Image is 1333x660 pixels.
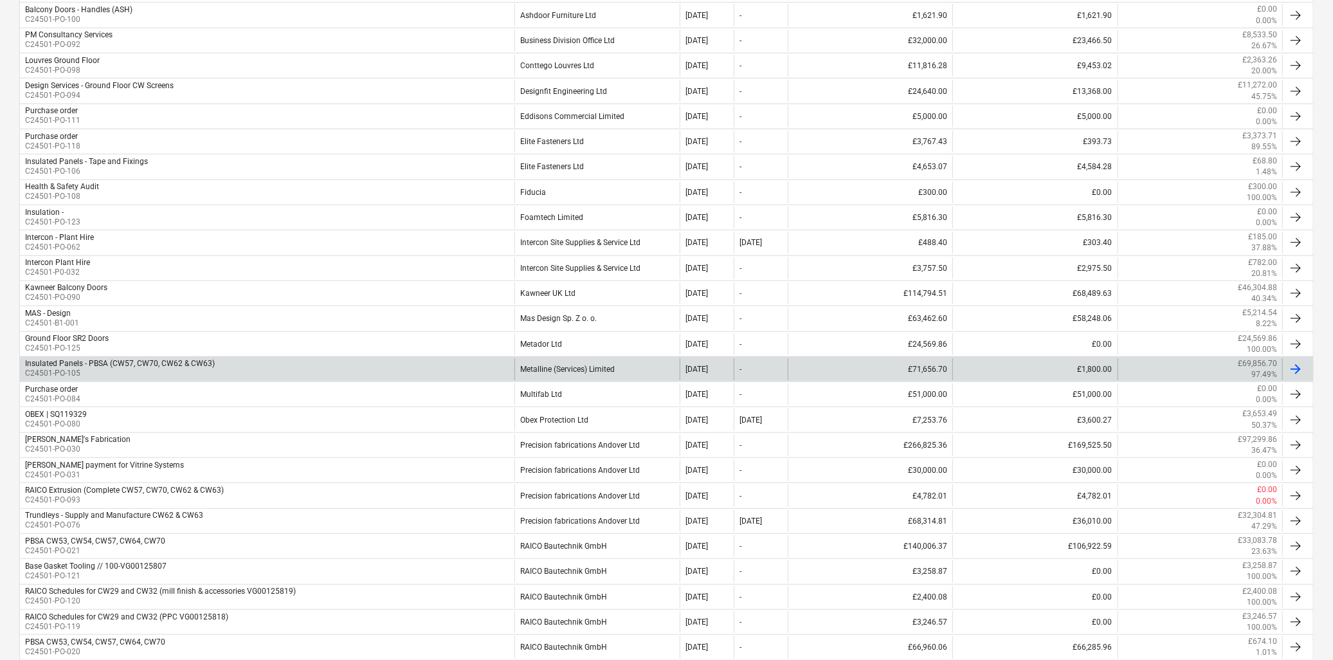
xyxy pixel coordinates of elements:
[1238,358,1277,369] p: £69,856.70
[25,637,165,646] div: PBSA CW53, CW54, CW57, CW64, CW70
[1238,333,1277,344] p: £24,569.86
[739,567,741,576] div: -
[685,289,708,298] div: [DATE]
[952,30,1117,51] div: £23,466.50
[514,586,679,608] div: RAICO Bautechnik GmbH
[25,562,167,571] div: Base Gasket Tooling // 100-VG00125807
[952,358,1117,380] div: £1,800.00
[514,383,679,405] div: Multifab Ltd
[1256,394,1277,405] p: 0.00%
[514,611,679,633] div: RAICO Bautechnik GmbH
[1251,420,1277,431] p: 50.37%
[685,87,708,96] div: [DATE]
[1251,445,1277,456] p: 36.47%
[685,162,708,171] div: [DATE]
[788,181,952,203] div: £300.00
[1251,546,1277,557] p: 23.63%
[739,238,762,247] div: [DATE]
[952,206,1117,228] div: £5,816.30
[25,242,94,253] p: C24501-PO-062
[25,461,184,470] div: [PERSON_NAME] payment for Vitrine Systems
[25,217,80,228] p: C24501-PO-123
[952,257,1117,279] div: £2,975.50
[685,11,708,20] div: [DATE]
[514,459,679,481] div: Precision fabrications Andover Ltd
[952,586,1117,608] div: £0.00
[25,385,78,394] div: Purchase order
[1251,268,1277,279] p: 20.81%
[25,191,99,202] p: C24501-PO-108
[1256,167,1277,178] p: 1.48%
[514,484,679,506] div: Precision fabrications Andover Ltd
[514,181,679,203] div: Fiducia
[952,131,1117,152] div: £393.73
[685,618,708,627] div: [DATE]
[25,141,80,152] p: C24501-PO-118
[952,459,1117,481] div: £30,000.00
[739,289,741,298] div: -
[685,213,708,222] div: [DATE]
[1251,293,1277,304] p: 40.34%
[952,55,1117,77] div: £9,453.02
[25,511,203,520] div: Trundleys - Supply and Manufacture CW62 & CW63
[514,257,679,279] div: Intercon Site Supplies & Service Ltd
[1251,243,1277,253] p: 37.88%
[739,618,741,627] div: -
[788,257,952,279] div: £3,757.50
[685,567,708,576] div: [DATE]
[788,4,952,26] div: £1,621.90
[25,410,87,419] div: OBEX | SQ119329
[25,208,64,217] div: Insulation -
[1242,30,1277,41] p: £8,533.50
[952,510,1117,532] div: £36,010.00
[514,434,679,456] div: Precision fabrications Andover Ltd
[1257,459,1277,470] p: £0.00
[739,340,741,349] div: -
[514,307,679,329] div: Mas Design Sp. Z o. o.
[685,542,708,551] div: [DATE]
[788,156,952,178] div: £4,653.07
[739,188,741,197] div: -
[739,264,741,273] div: -
[788,307,952,329] div: £63,462.60
[685,61,708,70] div: [DATE]
[1242,131,1277,142] p: £3,373.71
[25,587,296,596] div: RAICO Schedules for CW29 and CW32 (mill finish & accessories VG00125819)
[1238,535,1277,546] p: £33,083.78
[788,408,952,430] div: £7,253.76
[25,267,90,278] p: C24501-P0-032
[25,334,109,343] div: Ground Floor SR2 Doors
[952,560,1117,582] div: £0.00
[788,105,952,127] div: £5,000.00
[685,491,708,500] div: [DATE]
[514,408,679,430] div: Obex Protection Ltd
[514,105,679,127] div: Eddisons Commercial Limited
[514,55,679,77] div: Conttego Louvres Ltd
[788,535,952,557] div: £140,006.37
[685,466,708,475] div: [DATE]
[788,560,952,582] div: £3,258.87
[514,206,679,228] div: Foamtech Limited
[25,486,224,495] div: RAICO Extrusion (Complete CW57, CW70, CW62 & CW63)
[685,137,708,146] div: [DATE]
[514,636,679,658] div: RAICO Bautechnik GmbH
[952,80,1117,102] div: £13,368.00
[1251,369,1277,380] p: 97.49%
[1257,4,1277,15] p: £0.00
[25,318,79,329] p: C24501-B1-001
[25,612,228,621] div: RAICO Schedules for CW29 and CW32 (PPC VG00125818)
[1256,318,1277,329] p: 8.22%
[739,517,762,526] div: [DATE]
[739,61,741,70] div: -
[25,495,224,506] p: C24501-PO-093
[952,434,1117,456] div: £169,525.50
[739,162,741,171] div: -
[25,343,109,354] p: C24501-PO-125
[25,368,215,379] p: C24501-PO-105
[1242,307,1277,318] p: £5,214.54
[1247,571,1277,582] p: 100.00%
[1256,647,1277,658] p: 1.01%
[514,4,679,26] div: Ashdoor Furniture Ltd
[25,359,215,368] div: Insulated Panels - PBSA (CW57, CW70, CW62 & CW63)
[25,536,165,545] div: PBSA CW53, CW54, CW57, CW64, CW70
